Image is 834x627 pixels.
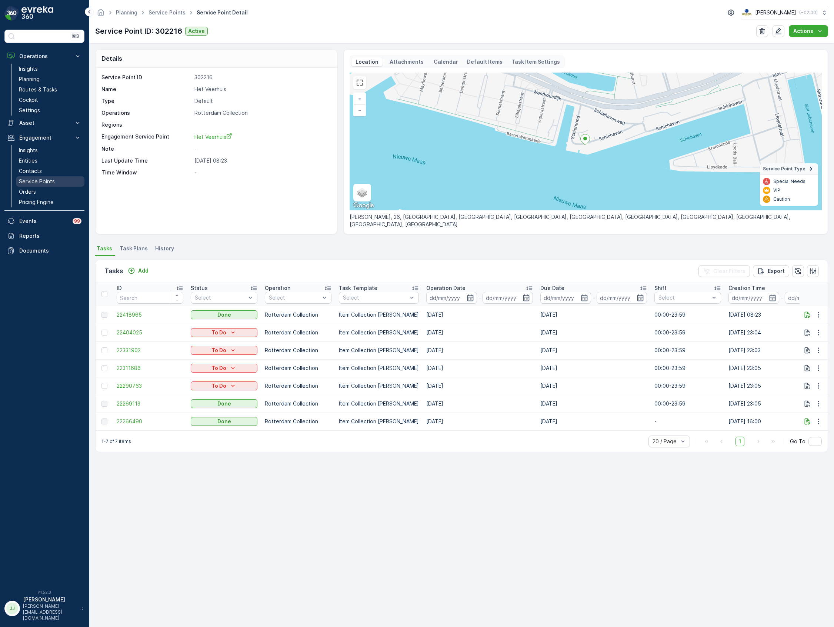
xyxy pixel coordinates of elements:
[19,178,55,185] p: Service Points
[540,292,591,304] input: dd/mm/yyyy
[72,33,79,39] p: ⌘B
[19,217,68,225] p: Events
[211,347,226,354] p: To Do
[16,156,84,166] a: Entities
[265,329,331,336] p: Rotterdam Collection
[101,418,107,424] div: Toggle Row Selected
[16,64,84,74] a: Insights
[728,284,765,292] p: Creation Time
[117,382,183,390] a: 22290763
[593,293,595,302] p: -
[117,400,183,407] span: 22269113
[138,267,149,274] p: Add
[478,293,481,302] p: -
[4,229,84,243] a: Reports
[194,133,329,141] a: Het Veerhuis
[211,329,226,336] p: To Do
[654,418,721,425] p: -
[116,9,137,16] a: Planning
[101,109,191,117] p: Operations
[654,364,721,372] p: 00:00-23:59
[354,184,370,201] a: Layers
[117,364,183,372] a: 22311686
[19,199,54,206] p: Pricing Engine
[19,232,81,240] p: Reports
[339,382,419,390] p: Item Collection [PERSON_NAME]
[191,364,257,373] button: To Do
[97,245,112,252] span: Tasks
[728,292,779,304] input: dd/mm/yyyy
[4,116,84,130] button: Asset
[16,145,84,156] a: Insights
[211,382,226,390] p: To Do
[265,400,331,407] p: Rotterdam Collection
[101,133,191,141] p: Engagement Service Point
[763,166,805,172] span: Service Point Type
[351,201,376,210] a: Open this area in Google Maps (opens a new window)
[101,145,191,153] p: Note
[101,169,191,176] p: Time Window
[760,163,818,175] summary: Service Point Type
[773,196,790,202] p: Caution
[194,134,232,140] span: Het Veerhuis
[155,245,174,252] span: History
[6,603,18,614] div: JJ
[195,9,249,16] span: Service Point Detail
[101,86,191,93] p: Name
[339,311,419,318] p: Item Collection [PERSON_NAME]
[19,134,70,141] p: Engagement
[19,147,38,154] p: Insights
[21,6,53,21] img: logo_dark-DEwI_e13.png
[101,347,107,353] div: Toggle Row Selected
[755,9,796,16] p: [PERSON_NAME]
[16,176,84,187] a: Service Points
[101,54,122,63] p: Details
[511,58,560,66] p: Task Item Settings
[19,188,36,196] p: Orders
[16,105,84,116] a: Settings
[773,179,805,184] p: Special Needs
[537,306,651,324] td: [DATE]
[537,341,651,359] td: [DATE]
[426,292,477,304] input: dd/mm/yyyy
[217,311,231,318] p: Done
[117,284,122,292] p: ID
[339,347,419,354] p: Item Collection [PERSON_NAME]
[654,329,721,336] p: 00:00-23:59
[426,284,466,292] p: Operation Date
[185,27,208,36] button: Active
[117,311,183,318] a: 22418965
[101,121,191,129] p: Regions
[741,9,752,17] img: basis-logo_rgb2x.png
[23,596,78,603] p: [PERSON_NAME]
[23,603,78,621] p: [PERSON_NAME][EMAIL_ADDRESS][DOMAIN_NAME]
[343,294,407,301] p: Select
[388,58,425,66] p: Attachments
[191,310,257,319] button: Done
[117,329,183,336] span: 22404025
[19,76,40,83] p: Planning
[104,266,123,276] p: Tasks
[217,400,231,407] p: Done
[194,86,329,93] p: Het Veerhuis
[101,365,107,371] div: Toggle Row Selected
[95,26,182,37] p: Service Point ID: 302216
[101,97,191,105] p: Type
[597,292,647,304] input: dd/mm/yyyy
[117,418,183,425] a: 22266490
[19,167,42,175] p: Contacts
[265,311,331,318] p: Rotterdam Collection
[194,109,329,117] p: Rotterdam Collection
[339,284,377,292] p: Task Template
[265,364,331,372] p: Rotterdam Collection
[351,201,376,210] img: Google
[4,6,19,21] img: logo
[423,413,537,430] td: [DATE]
[16,84,84,95] a: Routes & Tasks
[483,292,533,304] input: dd/mm/yyyy
[101,74,191,81] p: Service Point ID
[354,93,365,104] a: Zoom In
